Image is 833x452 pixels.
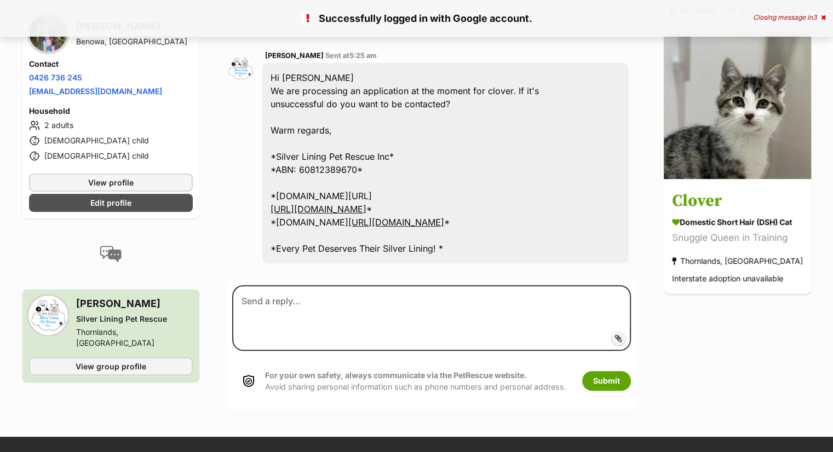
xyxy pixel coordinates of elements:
li: 2 adults [29,119,193,132]
div: Silver Lining Pet Rescue [76,314,193,324]
a: Edit profile [29,194,193,212]
a: View group profile [29,357,193,375]
h4: Contact [29,59,193,69]
span: 3 [813,13,817,21]
a: [EMAIL_ADDRESS][DOMAIN_NAME] [29,86,162,96]
span: Interstate adoption unavailable [672,274,783,283]
div: Closing message in [753,14,826,21]
img: Clover [664,32,811,179]
a: [URL][DOMAIN_NAME] [348,217,444,228]
a: View profile [29,173,193,192]
div: Snuggle Queen in Training [672,231,803,246]
p: Avoid sharing personal information such as phone numbers and personal address. [265,369,566,393]
p: Successfully logged in with Google account. [11,11,822,26]
div: Hi [PERSON_NAME] We are processing an application at the moment for clover. If it's unsuccessful ... [262,63,628,263]
span: 5:25 am [349,51,377,60]
button: Submit [582,371,631,391]
a: Clover Domestic Short Hair (DSH) Cat Snuggle Queen in Training Thornlands, [GEOGRAPHIC_DATA] Inte... [664,181,811,294]
span: View group profile [76,361,146,372]
h3: Clover [672,189,803,214]
li: [DEMOGRAPHIC_DATA] child [29,149,193,163]
span: Sent at [325,51,377,60]
img: conversation-icon-4a6f8262b818ee0b60e3300018af0b2d0b884aa5de6e9bcb8d3d4eeb1a70a7c4.svg [100,246,122,262]
div: Thornlands, [GEOGRAPHIC_DATA] [672,254,803,269]
span: Edit profile [90,197,131,208]
a: [URL][DOMAIN_NAME] [271,204,366,215]
div: Domestic Short Hair (DSH) Cat [672,217,803,228]
h3: [PERSON_NAME] [76,296,193,311]
div: Thornlands, [GEOGRAPHIC_DATA] [76,327,193,349]
strong: For your own safety, always communicate via the PetRescue website. [265,370,527,380]
h4: Household [29,106,193,117]
div: Benowa, [GEOGRAPHIC_DATA] [76,36,187,47]
img: Silver Lining Pet Rescue profile pic [29,296,67,334]
span: View profile [88,177,134,188]
span: [PERSON_NAME] [265,51,324,60]
img: Denise Bettany profile pic [227,55,254,82]
a: 0426 736 245 [29,73,82,82]
li: [DEMOGRAPHIC_DATA] child [29,134,193,147]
